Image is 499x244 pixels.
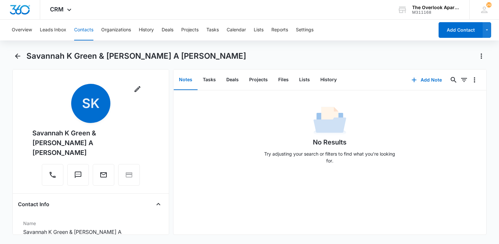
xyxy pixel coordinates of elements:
[227,20,246,40] button: Calendar
[174,70,198,90] button: Notes
[469,75,480,85] button: Overflow Menu
[313,137,346,147] h1: No Results
[296,20,314,40] button: Settings
[71,84,110,123] span: SK
[12,20,32,40] button: Overview
[42,174,63,180] a: Call
[67,174,89,180] a: Text
[271,20,288,40] button: Reports
[67,164,89,186] button: Text
[18,200,49,208] h4: Contact Info
[294,70,315,90] button: Lists
[412,5,460,10] div: account name
[486,2,491,8] span: 20
[101,20,131,40] button: Organizations
[314,105,346,137] img: No Data
[448,75,459,85] button: Search...
[206,20,219,40] button: Tasks
[412,10,460,15] div: account id
[439,22,483,38] button: Add Contact
[153,199,164,209] button: Close
[405,72,448,88] button: Add Note
[93,164,114,186] button: Email
[74,20,93,40] button: Contacts
[486,2,491,8] div: notifications count
[244,70,273,90] button: Projects
[50,6,64,13] span: CRM
[12,51,23,61] button: Back
[162,20,173,40] button: Deals
[221,70,244,90] button: Deals
[315,70,342,90] button: History
[181,20,199,40] button: Projects
[273,70,294,90] button: Files
[93,174,114,180] a: Email
[42,164,63,186] button: Call
[254,20,264,40] button: Lists
[23,220,158,227] label: Name
[40,20,66,40] button: Leads Inbox
[476,51,487,61] button: Actions
[459,75,469,85] button: Filters
[198,70,221,90] button: Tasks
[23,228,158,244] dd: Savannah K Green & [PERSON_NAME] A [PERSON_NAME]
[32,128,149,158] div: Savannah K Green & [PERSON_NAME] A [PERSON_NAME]
[139,20,154,40] button: History
[26,51,246,61] h1: Savannah K Green & [PERSON_NAME] A [PERSON_NAME]
[261,150,398,164] p: Try adjusting your search or filters to find what you’re looking for.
